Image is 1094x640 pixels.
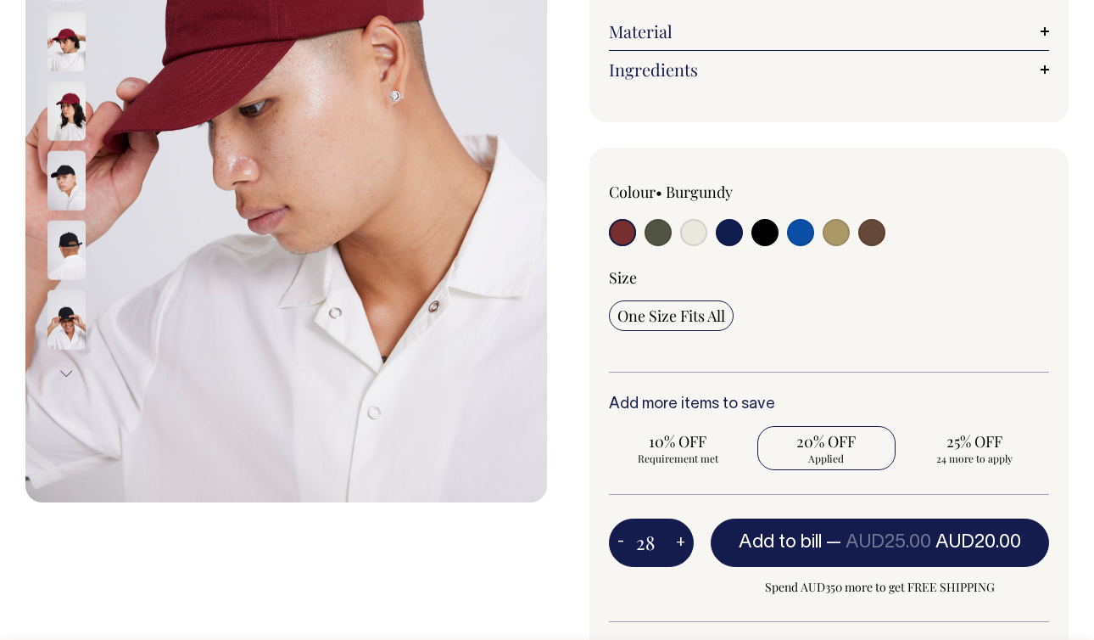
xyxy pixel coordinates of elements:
span: AUD25.00 [846,534,931,551]
span: One Size Fits All [617,306,725,326]
label: Burgundy [666,182,733,202]
span: • [656,182,662,202]
button: Next [53,355,79,393]
span: Requirement met [617,452,739,465]
a: Ingredients [609,59,1049,80]
img: burgundy [47,81,86,141]
img: black [47,151,86,211]
img: black [47,290,86,350]
span: AUD20.00 [935,534,1021,551]
div: Colour [609,182,785,202]
span: 10% OFF [617,431,739,452]
div: Size [609,267,1049,288]
span: Applied [766,452,887,465]
a: Material [609,21,1049,42]
img: black [47,221,86,280]
input: One Size Fits All [609,300,734,331]
span: — [826,534,1021,551]
button: - [609,526,633,560]
input: 25% OFF 24 more to apply [906,426,1044,470]
button: + [667,526,694,560]
span: 25% OFF [914,431,1035,452]
span: 20% OFF [766,431,887,452]
input: 10% OFF Requirement met [609,426,747,470]
img: burgundy [47,12,86,71]
span: 24 more to apply [914,452,1035,465]
span: Spend AUD350 more to get FREE SHIPPING [711,577,1049,598]
h6: Add more items to save [609,396,1049,413]
button: Add to bill —AUD25.00AUD20.00 [711,519,1049,566]
input: 20% OFF Applied [757,426,896,470]
span: Add to bill [739,534,822,551]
